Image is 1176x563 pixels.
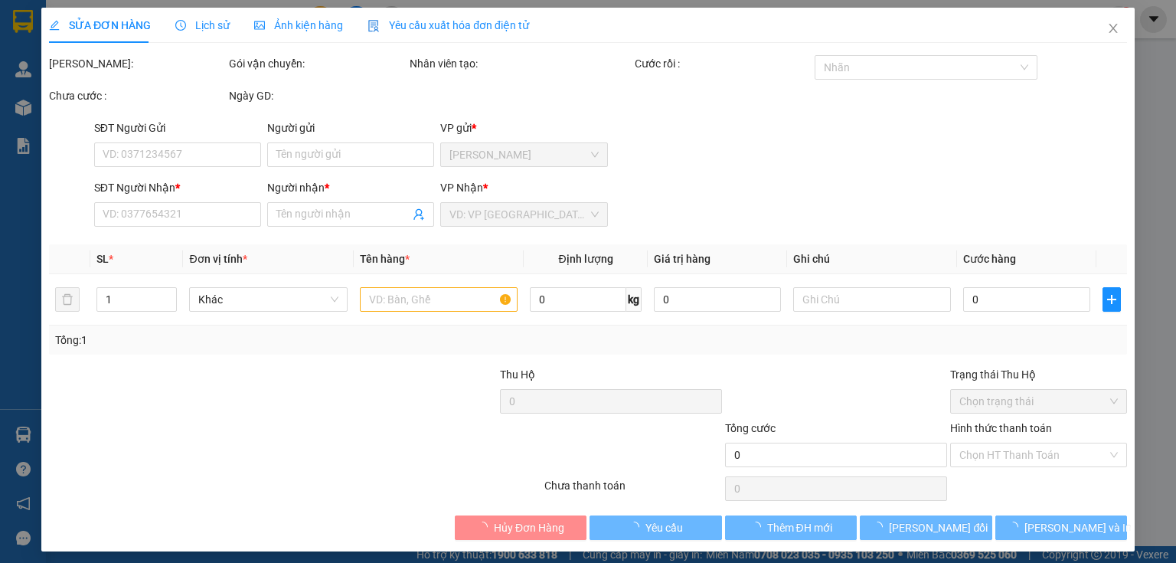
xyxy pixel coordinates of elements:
[1092,8,1135,51] button: Close
[558,253,612,265] span: Định lượng
[1102,287,1121,312] button: plus
[455,516,587,540] button: Hủy Đơn Hàng
[995,516,1128,540] button: [PERSON_NAME] và In
[367,20,380,32] img: icon
[950,422,1052,434] label: Hình thức thanh toán
[189,253,247,265] span: Đơn vị tính
[590,516,722,540] button: Yêu cầu
[889,519,988,536] span: [PERSON_NAME] đổi
[175,19,230,31] span: Lịch sử
[860,516,992,540] button: [PERSON_NAME] đổi
[267,179,434,196] div: Người nhận
[449,143,598,166] span: Phan Rang
[360,253,410,265] span: Tên hàng
[94,119,261,136] div: SĐT Người Gửi
[440,119,607,136] div: VP gửi
[440,182,483,194] span: VP Nhận
[654,253,710,265] span: Giá trị hàng
[543,477,723,504] div: Chưa thanh toán
[725,422,776,434] span: Tổng cước
[499,368,534,381] span: Thu Hộ
[766,519,831,536] span: Thêm ĐH mới
[635,55,812,72] div: Cước rồi :
[793,287,951,312] input: Ghi Chú
[198,288,338,311] span: Khác
[1024,519,1132,536] span: [PERSON_NAME] và In
[229,55,406,72] div: Gói vận chuyển:
[494,519,564,536] span: Hủy Đơn Hàng
[626,287,642,312] span: kg
[94,179,261,196] div: SĐT Người Nhận
[49,19,151,31] span: SỬA ĐƠN HÀNG
[645,519,683,536] span: Yêu cầu
[410,55,632,72] div: Nhân viên tạo:
[55,287,80,312] button: delete
[959,390,1118,413] span: Chọn trạng thái
[413,208,425,221] span: user-add
[477,522,494,532] span: loading
[360,287,518,312] input: VD: Bàn, Ghế
[267,119,434,136] div: Người gửi
[49,20,60,31] span: edit
[629,522,645,532] span: loading
[1103,293,1120,306] span: plus
[950,366,1127,383] div: Trạng thái Thu Hộ
[750,522,766,532] span: loading
[1008,522,1024,532] span: loading
[725,516,857,540] button: Thêm ĐH mới
[254,19,343,31] span: Ảnh kiện hàng
[49,87,226,104] div: Chưa cước :
[254,20,265,31] span: picture
[872,522,889,532] span: loading
[96,253,109,265] span: SL
[55,332,455,349] div: Tổng: 1
[1107,22,1119,34] span: close
[229,87,406,104] div: Ngày GD:
[49,55,226,72] div: [PERSON_NAME]:
[963,253,1016,265] span: Cước hàng
[367,19,529,31] span: Yêu cầu xuất hóa đơn điện tử
[787,244,957,274] th: Ghi chú
[175,20,186,31] span: clock-circle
